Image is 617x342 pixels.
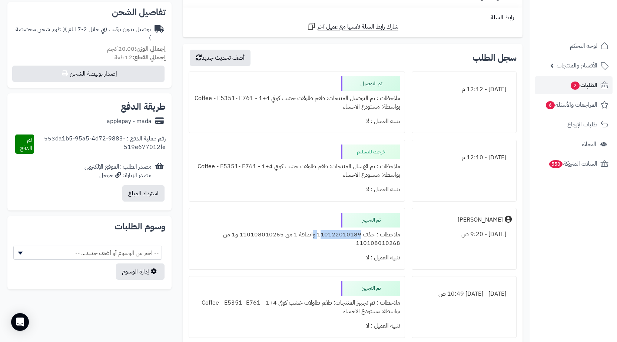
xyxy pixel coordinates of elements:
[193,228,400,250] div: ملاحظات : حذف 110122010189 واضافة 1 من 110108010265 و1 من 110108010268
[582,139,596,149] span: العملاء
[13,25,151,42] div: توصيل بدون تركيب (في خلال 2-7 ايام )
[570,80,597,90] span: الطلبات
[193,91,400,114] div: ملاحظات : تم التوصيل المنتجات: طقم طاولات خشب كوفي 4+1 - Coffee - E5351- E761 بواسطة: مستودع الاحساء
[84,163,152,180] div: مصدر الطلب :الموقع الإلكتروني
[107,44,166,53] small: 20.00 كجم
[16,25,151,42] span: ( طرق شحن مخصصة )
[571,82,580,90] span: 2
[193,159,400,182] div: ملاحظات : تم الإرسال المنتجات: طقم طاولات خشب كوفي 4+1 - Coffee - E5351- E761 بواسطة: مستودع الاحساء
[115,53,166,62] small: 2 قطعة
[13,8,166,17] h2: تفاصيل الشحن
[122,185,165,202] button: استرداد المبلغ
[535,155,613,173] a: السلات المتروكة558
[193,182,400,197] div: تنبيه العميل : لا
[417,227,512,242] div: [DATE] - 9:20 ص
[84,171,152,180] div: مصدر الزيارة: جوجل
[193,250,400,265] div: تنبيه العميل : لا
[535,76,613,94] a: الطلبات2
[417,150,512,165] div: [DATE] - 12:10 م
[548,159,597,169] span: السلات المتروكة
[535,37,613,55] a: لوحة التحكم
[535,135,613,153] a: العملاء
[341,145,400,159] div: خرجت للتسليم
[193,319,400,333] div: تنبيه العميل : لا
[121,102,166,111] h2: طريقة الدفع
[132,53,166,62] strong: إجمالي القطع:
[341,213,400,228] div: تم التجهيز
[116,263,165,280] a: إدارة الوسوم
[417,82,512,97] div: [DATE] - 12:12 م
[545,100,597,110] span: المراجعات والأسئلة
[535,96,613,114] a: المراجعات والأسئلة6
[13,222,166,231] h2: وسوم الطلبات
[341,76,400,91] div: تم التوصيل
[34,135,166,154] div: رقم عملية الدفع : 553da1b5-95a5-4d72-9883-519e677012fe
[20,135,32,153] span: تم الدفع
[549,160,563,169] span: 558
[11,313,29,331] div: Open Intercom Messenger
[567,16,610,32] img: logo-2.png
[13,246,162,260] span: -- اختر من الوسوم أو أضف جديد... --
[567,119,597,130] span: طلبات الإرجاع
[193,114,400,129] div: تنبيه العميل : لا
[186,13,520,22] div: رابط السلة
[546,101,555,110] span: 6
[193,296,400,319] div: ملاحظات : تم تجهيز المنتجات: طقم طاولات خشب كوفي 4+1 - Coffee - E5351- E761 بواسطة: مستودع الاحساء
[557,60,597,71] span: الأقسام والمنتجات
[135,44,166,53] strong: إجمالي الوزن:
[458,216,503,224] div: [PERSON_NAME]
[472,53,517,62] h3: سجل الطلب
[318,23,398,31] span: شارك رابط السلة نفسها مع عميل آخر
[190,50,251,66] button: أضف تحديث جديد
[570,41,597,51] span: لوحة التحكم
[341,281,400,296] div: تم التجهيز
[535,116,613,133] a: طلبات الإرجاع
[417,287,512,301] div: [DATE] - [DATE] 10:49 ص
[12,66,165,82] button: إصدار بوليصة الشحن
[307,22,398,31] a: شارك رابط السلة نفسها مع عميل آخر
[14,246,162,260] span: -- اختر من الوسوم أو أضف جديد... --
[107,117,152,126] div: applepay - mada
